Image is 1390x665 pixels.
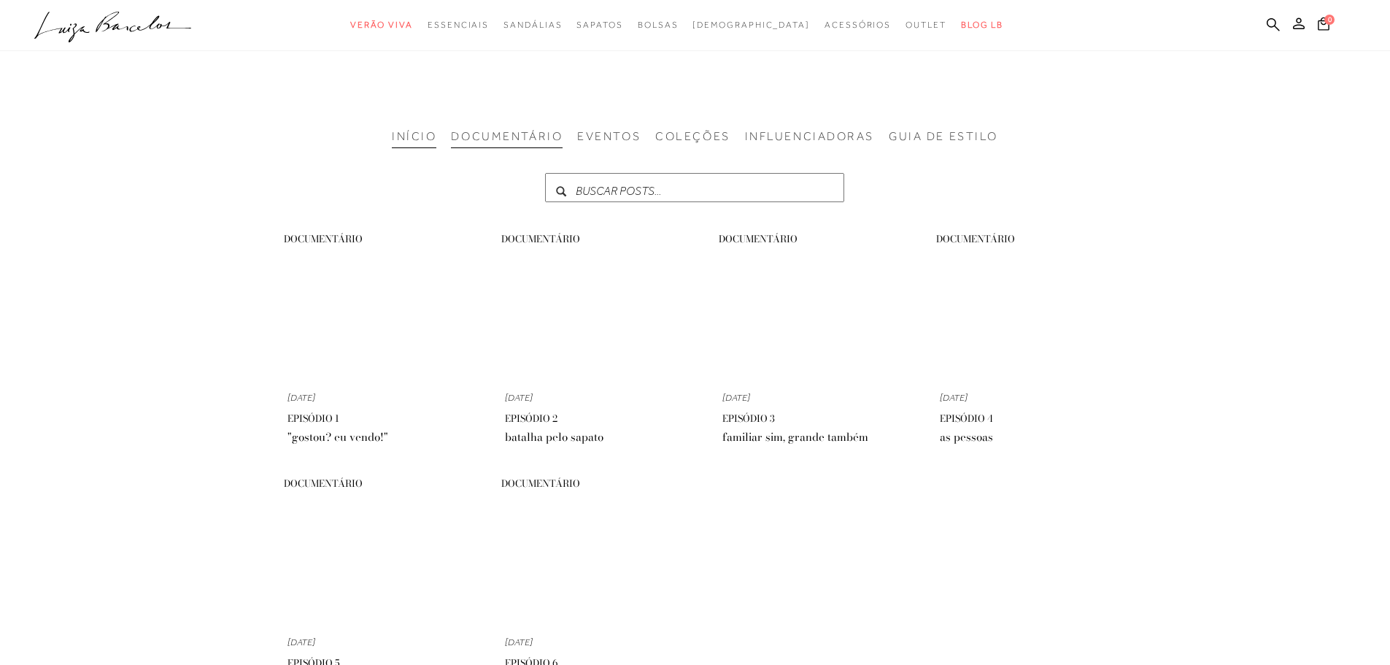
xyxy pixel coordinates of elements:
[576,20,622,30] span: Sapatos
[490,231,682,450] a: DOCUMENTÁRIO [DATE] EPISÓDIO 2 Batalha pelo sapato
[428,12,489,39] a: categoryNavScreenReaderText
[711,390,757,405] span: [DATE]
[494,429,614,445] span: Batalha pelo sapato
[277,634,323,650] span: [DATE]
[277,429,399,445] span: "Gostou? Eu vendo!"
[273,231,366,246] span: DOCUMENTÁRIO
[708,231,900,450] a: DOCUMENTÁRIO [DATE] EPISÓDIO 3 Familiar sim, grande também
[577,130,641,143] span: EVENTOS
[708,231,801,246] span: DOCUMENTÁRIO
[638,20,679,30] span: Bolsas
[692,12,810,39] a: noSubCategoriesText
[889,130,998,143] span: GUIA DE ESTILO
[545,173,844,202] input: BUSCAR POSTS...
[638,12,679,39] a: categoryNavScreenReaderText
[350,12,413,39] a: categoryNavScreenReaderText
[745,130,874,143] span: INFLUENCIADORAS
[929,411,1004,426] span: EPISÓDIO 4
[576,12,622,39] a: categoryNavScreenReaderText
[428,20,489,30] span: Essenciais
[961,20,1003,30] span: BLOG LB
[925,231,1019,246] span: DOCUMENTÁRIO
[503,20,562,30] span: Sandálias
[273,231,465,450] a: DOCUMENTÁRIO [DATE] EPISÓDIO 1 "Gostou? Eu vendo!"
[494,390,540,405] span: [DATE]
[494,411,568,426] span: EPISÓDIO 2
[277,411,350,426] span: EPISÓDIO 1
[392,130,436,143] span: Início
[451,130,563,143] span: DOCUMENTÁRIO
[711,429,879,445] span: Familiar sim, grande também
[350,20,413,30] span: Verão Viva
[655,130,730,143] span: COLEÇÕES
[1324,15,1335,25] span: 0
[490,476,584,491] span: DOCUMENTÁRIO
[1313,16,1334,36] button: 0
[906,20,946,30] span: Outlet
[906,12,946,39] a: categoryNavScreenReaderText
[929,390,975,405] span: [DATE]
[929,429,1004,445] span: As pessoas
[825,12,891,39] a: categoryNavScreenReaderText
[503,12,562,39] a: categoryNavScreenReaderText
[692,20,810,30] span: [DEMOGRAPHIC_DATA]
[494,634,540,650] span: [DATE]
[825,20,891,30] span: Acessórios
[490,231,584,246] span: DOCUMENTÁRIO
[273,476,366,491] span: DOCUMENTÁRIO
[277,390,323,405] span: [DATE]
[711,411,786,426] span: EPISÓDIO 3
[925,231,1117,450] a: DOCUMENTÁRIO [DATE] EPISÓDIO 4 As pessoas
[961,12,1003,39] a: BLOG LB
